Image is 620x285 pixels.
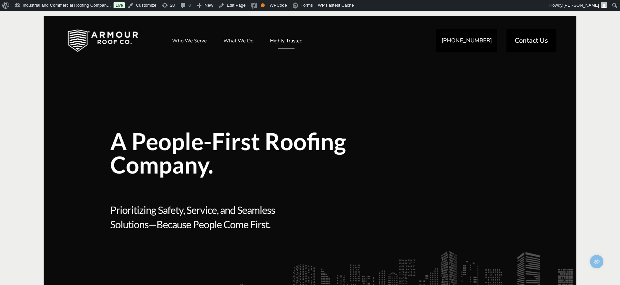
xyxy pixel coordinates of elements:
[515,37,548,44] span: Contact Us
[217,32,260,49] a: What We Do
[114,2,125,8] a: Live
[506,29,556,52] a: Contact Us
[563,3,599,8] span: [PERSON_NAME]
[436,29,497,52] a: [PHONE_NUMBER]
[261,3,265,7] div: OK
[57,24,149,57] img: Industrial and Commercial Roofing Company | Armour Roof Co.
[263,32,309,49] a: Highly Trusted
[165,32,213,49] a: Who We Serve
